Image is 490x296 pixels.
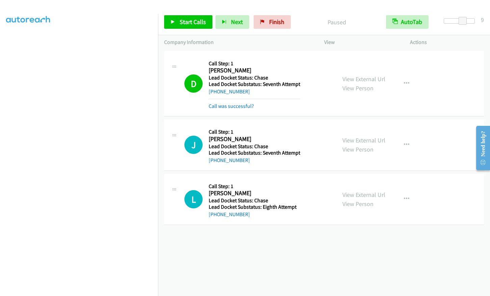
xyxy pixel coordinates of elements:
[231,18,243,26] span: Next
[209,67,299,74] h2: [PERSON_NAME]
[209,183,299,190] h5: Call Step: 1
[184,190,203,208] h1: L
[184,136,203,154] h1: J
[386,15,429,29] button: AutoTab
[209,197,299,204] h5: Lead Docket Status: Chase
[470,121,490,175] iframe: Resource Center
[342,84,373,92] a: View Person
[184,74,203,93] h1: D
[209,60,300,67] h5: Call Step: 1
[342,145,373,153] a: View Person
[215,15,249,29] button: Next
[254,15,291,29] a: Finish
[164,15,212,29] a: Start Calls
[209,211,250,218] a: [PHONE_NUMBER]
[209,135,299,143] h2: [PERSON_NAME]
[209,88,250,95] a: [PHONE_NUMBER]
[209,74,300,81] h5: Lead Docket Status: Chase
[164,38,312,46] p: Company Information
[342,136,385,144] a: View External Url
[209,204,299,210] h5: Lead Docket Substatus: Eighth Attempt
[410,38,484,46] p: Actions
[342,200,373,208] a: View Person
[209,129,300,135] h5: Call Step: 1
[324,38,398,46] p: View
[209,81,300,88] h5: Lead Docket Substatus: Seventh Attempt
[300,18,374,27] p: Paused
[180,18,206,26] span: Start Calls
[342,191,385,199] a: View External Url
[342,75,385,83] a: View External Url
[209,143,300,150] h5: Lead Docket Status: Chase
[481,15,484,24] div: 9
[209,150,300,156] h5: Lead Docket Substatus: Seventh Attempt
[209,189,299,197] h2: [PERSON_NAME]
[209,103,254,109] a: Call was successful?
[209,157,250,163] a: [PHONE_NUMBER]
[269,18,284,26] span: Finish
